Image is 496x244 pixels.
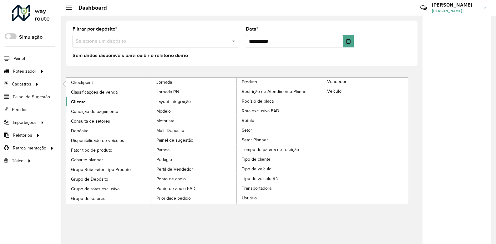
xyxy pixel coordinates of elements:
span: Grupo de Depósito [71,176,108,183]
span: Retroalimentação [13,145,46,151]
span: Consulta de setores [71,118,110,124]
a: Disponibilidade de veículos [66,136,152,145]
span: Perfil de Vendedor [156,166,193,173]
a: Tipo de veículo [237,164,322,173]
span: Veículo [327,88,342,95]
span: Motorista [156,118,174,124]
a: Transportadora [237,183,322,193]
span: Layout integração [156,98,191,105]
a: Produto [151,78,322,204]
span: Grupo de rotas exclusiva [71,186,119,192]
a: Prioridade pedido [151,193,237,203]
a: Jornada [66,78,237,204]
span: Rodízio de placa [242,98,274,105]
span: Restrição de Atendimento Planner [242,88,308,95]
a: Setor Planner [237,135,322,144]
label: Sem dados disponíveis para exibir o relatório diário [73,52,188,59]
a: Grupo Rota Fator Tipo Produto [66,165,152,174]
a: Ponto de apoio FAD [151,184,237,193]
a: Painel de sugestão [151,135,237,145]
span: Modelo [156,108,171,115]
span: Setor Planner [242,137,268,143]
a: Fator tipo de produto [66,145,152,155]
a: Rodízio de placa [237,96,322,106]
span: Relatórios [13,132,32,139]
a: Vendedor [237,78,408,204]
a: Consulta de setores [66,116,152,126]
a: Layout integração [151,97,237,106]
span: Vendedor [327,78,347,85]
span: Cadastros [12,81,31,87]
a: Perfil de Vendedor [151,164,237,174]
h2: Dashboard [72,4,107,11]
a: Grupo de Depósito [66,174,152,184]
a: Depósito [66,126,152,135]
span: Tipo de veículo [242,166,271,172]
span: Condição de pagamento [71,108,118,115]
a: Modelo [151,106,237,116]
a: Tempo de parada de refeição [237,145,322,154]
a: Grupo de setores [66,194,152,203]
span: Grupo de setores [71,195,105,202]
a: Veículo [322,86,408,96]
span: Rótulo [242,117,254,124]
span: Produto [242,79,257,85]
span: Tipo de veículo RN [242,175,279,182]
span: Ponto de apoio FAD [156,185,195,192]
span: Tipo de cliente [242,156,271,163]
a: Restrição de Atendimento Planner [237,87,322,96]
span: Tático [12,158,23,164]
a: Rota exclusiva FAD [237,106,322,115]
a: Motorista [151,116,237,125]
label: Filtrar por depósito [73,25,117,33]
a: Condição de pagamento [66,107,152,116]
a: Tipo de veículo RN [237,174,322,183]
label: Data [246,25,258,33]
a: Cliente [66,97,152,106]
span: Importações [13,119,37,126]
a: Usuário [237,193,322,203]
span: Pedidos [12,106,28,113]
span: Jornada RN [156,89,179,95]
span: Grupo Rota Fator Tipo Produto [71,166,131,173]
a: Pedágio [151,155,237,164]
span: Gabarito planner [71,157,103,163]
span: Classificações de venda [71,89,118,95]
a: Multi Depósito [151,126,237,135]
button: Choose Date [343,35,354,47]
a: Grupo de rotas exclusiva [66,184,152,193]
span: Multi Depósito [156,127,184,134]
a: Setor [237,125,322,135]
a: Rótulo [237,116,322,125]
h3: [PERSON_NAME] [432,2,479,8]
a: Parada [151,145,237,154]
span: Cliente [71,99,86,105]
span: Depósito [71,128,89,134]
span: [PERSON_NAME] [432,8,479,14]
a: Jornada RN [151,87,237,96]
span: Usuário [242,195,257,201]
label: Simulação [19,33,43,41]
span: Ponto de apoio [156,176,186,182]
span: Setor [242,127,252,134]
a: Classificações de venda [66,87,152,97]
a: Ponto de apoio [151,174,237,183]
a: Gabarito planner [66,155,152,164]
span: Disponibilidade de veículos [71,137,124,144]
span: Painel de Sugestão [13,94,50,100]
span: Roteirizador [13,68,36,75]
span: Fator tipo de produto [71,147,112,154]
span: Rota exclusiva FAD [242,108,279,114]
a: Contato Rápido [417,1,430,15]
span: Tempo de parada de refeição [242,146,299,153]
a: Checkpoint [66,78,152,87]
span: Parada [156,147,170,153]
span: Pedágio [156,156,172,163]
span: Prioridade pedido [156,195,191,202]
span: Painel [13,55,25,62]
a: Tipo de cliente [237,154,322,164]
span: Jornada [156,79,172,85]
span: Transportadora [242,185,271,192]
span: Painel de sugestão [156,137,193,144]
span: Checkpoint [71,79,93,86]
